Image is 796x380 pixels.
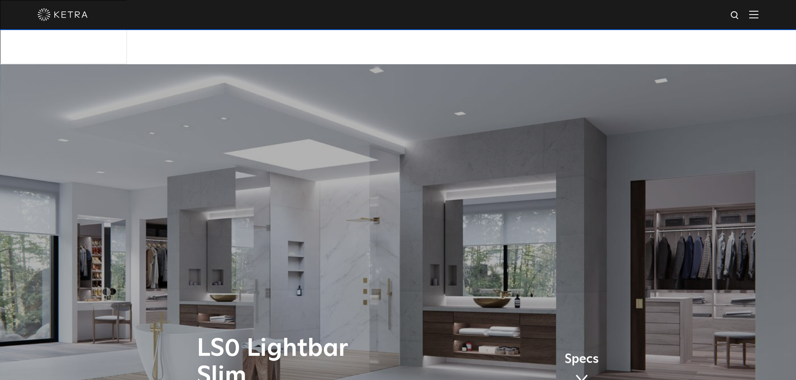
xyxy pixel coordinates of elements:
img: ketra-logo-2019-white [38,8,88,21]
span: Specs [565,353,599,365]
img: search icon [730,10,740,21]
img: Hamburger%20Nav.svg [749,10,758,18]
